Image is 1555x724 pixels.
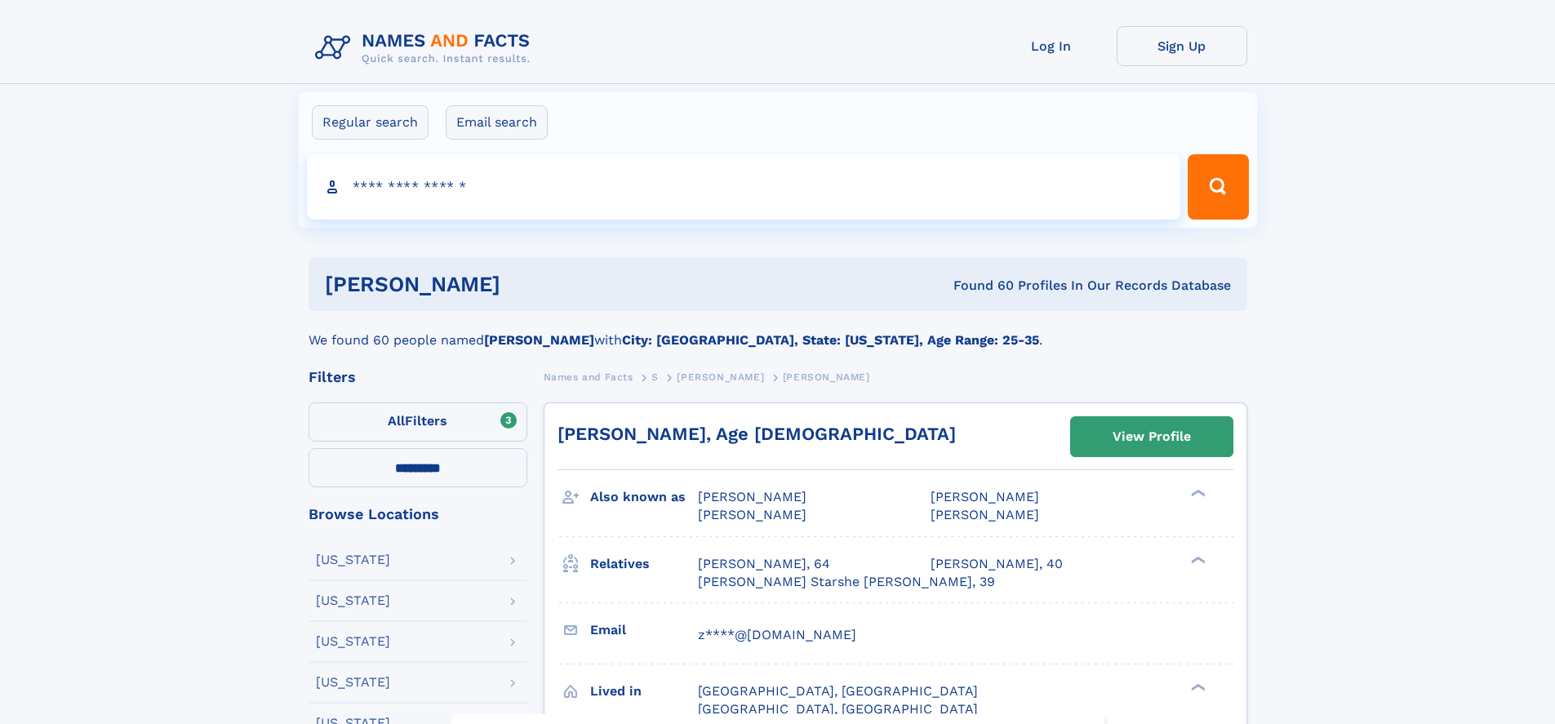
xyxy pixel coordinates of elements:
[783,371,870,383] span: [PERSON_NAME]
[307,154,1181,220] input: search input
[698,555,830,573] a: [PERSON_NAME], 64
[446,105,548,140] label: Email search
[590,550,698,578] h3: Relatives
[677,371,764,383] span: [PERSON_NAME]
[316,594,390,607] div: [US_STATE]
[388,413,405,429] span: All
[698,683,978,699] span: [GEOGRAPHIC_DATA], [GEOGRAPHIC_DATA]
[316,635,390,648] div: [US_STATE]
[698,701,978,717] span: [GEOGRAPHIC_DATA], [GEOGRAPHIC_DATA]
[1187,488,1206,499] div: ❯
[651,371,659,383] span: S
[931,555,1063,573] a: [PERSON_NAME], 40
[558,424,956,444] a: [PERSON_NAME], Age [DEMOGRAPHIC_DATA]
[309,402,527,442] label: Filters
[316,553,390,566] div: [US_STATE]
[1187,554,1206,565] div: ❯
[622,332,1039,348] b: City: [GEOGRAPHIC_DATA], State: [US_STATE], Age Range: 25-35
[325,274,727,295] h1: [PERSON_NAME]
[590,483,698,511] h3: Also known as
[312,105,429,140] label: Regular search
[309,370,527,384] div: Filters
[309,507,527,522] div: Browse Locations
[316,676,390,689] div: [US_STATE]
[698,573,995,591] a: [PERSON_NAME] Starshe [PERSON_NAME], 39
[1071,417,1233,456] a: View Profile
[544,366,633,387] a: Names and Facts
[931,507,1039,522] span: [PERSON_NAME]
[484,332,594,348] b: [PERSON_NAME]
[309,26,544,70] img: Logo Names and Facts
[590,616,698,644] h3: Email
[590,677,698,705] h3: Lived in
[986,26,1117,66] a: Log In
[698,507,806,522] span: [PERSON_NAME]
[677,366,764,387] a: [PERSON_NAME]
[1113,418,1191,455] div: View Profile
[1117,26,1247,66] a: Sign Up
[1187,682,1206,692] div: ❯
[931,489,1039,504] span: [PERSON_NAME]
[726,277,1231,295] div: Found 60 Profiles In Our Records Database
[309,311,1247,350] div: We found 60 people named with .
[651,366,659,387] a: S
[1188,154,1248,220] button: Search Button
[698,489,806,504] span: [PERSON_NAME]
